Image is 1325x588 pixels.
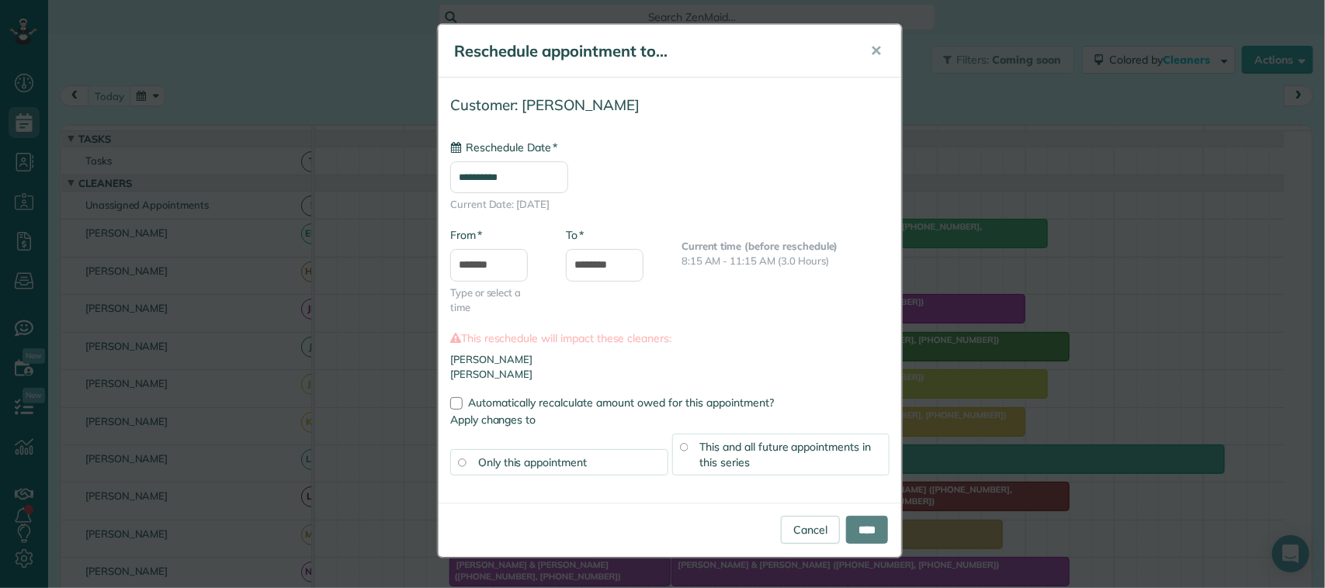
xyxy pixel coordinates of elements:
[450,412,890,427] label: Apply changes to
[450,352,890,367] li: [PERSON_NAME]
[682,254,890,268] p: 8:15 AM - 11:15 AM (3.0 Hours)
[468,396,774,410] span: Automatically recalculate amount owed for this appointment?
[454,40,848,62] h5: Reschedule appointment to...
[450,330,890,346] label: This reschedule will impact these cleaners:
[781,516,840,544] a: Cancel
[458,458,466,466] input: Only this appointment
[478,455,587,469] span: Only this appointment
[450,227,482,243] label: From
[450,140,557,155] label: Reschedule Date
[700,440,872,469] span: This and all future appointments in this series
[566,227,584,243] label: To
[450,197,890,212] span: Current Date: [DATE]
[680,443,688,451] input: This and all future appointments in this series
[450,97,890,113] h4: Customer: [PERSON_NAME]
[682,240,838,252] b: Current time (before reschedule)
[870,42,882,60] span: ✕
[450,367,890,382] li: [PERSON_NAME]
[450,285,543,315] span: Type or select a time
